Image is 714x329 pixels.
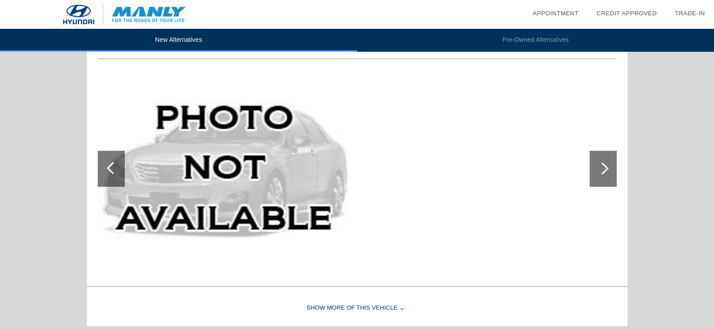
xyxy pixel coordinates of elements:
div: Show More of this Vehicle [87,290,628,326]
a: Appointment [532,10,578,17]
a: Credit Approved [596,10,657,17]
a: Trade-In [675,10,705,17]
img: image.aspx [98,73,353,264]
